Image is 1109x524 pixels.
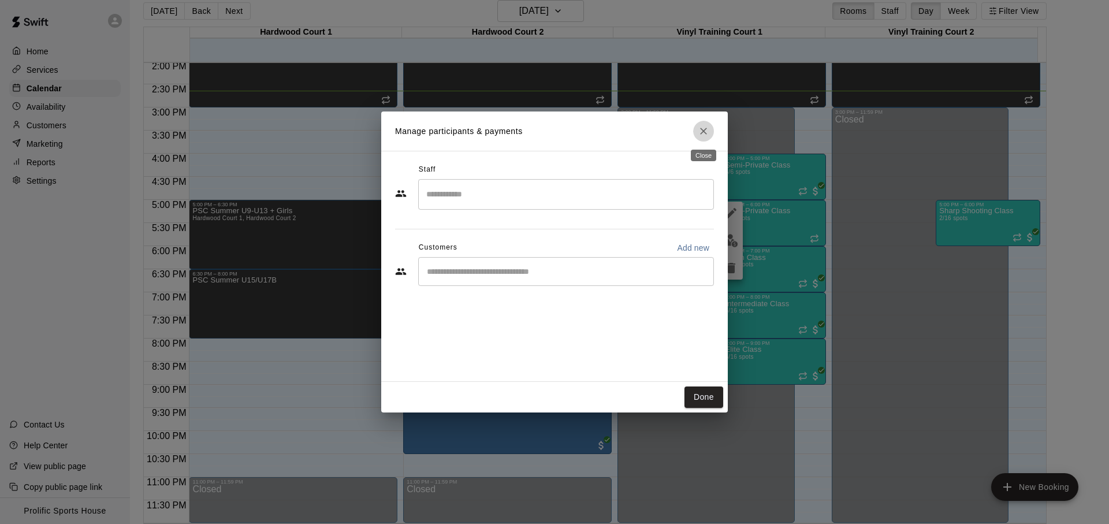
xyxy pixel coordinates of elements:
[693,121,714,142] button: Close
[419,161,436,179] span: Staff
[691,150,716,161] div: Close
[672,239,714,257] button: Add new
[418,179,714,210] div: Search staff
[395,188,407,199] svg: Staff
[419,239,457,257] span: Customers
[684,387,723,408] button: Done
[395,125,523,137] p: Manage participants & payments
[418,257,714,286] div: Start typing to search customers...
[677,242,709,254] p: Add new
[395,266,407,277] svg: Customers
